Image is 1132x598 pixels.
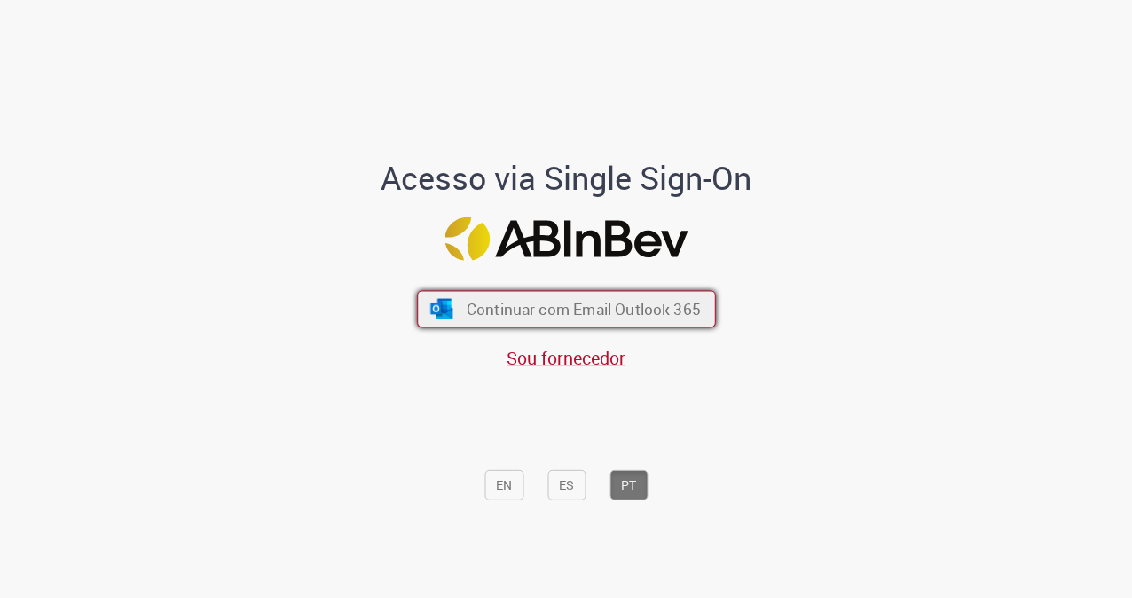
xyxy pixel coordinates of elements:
button: ES [547,470,586,500]
button: PT [609,470,648,500]
span: Continuar com Email Outlook 365 [466,299,700,319]
button: ícone Azure/Microsoft 360 Continuar com Email Outlook 365 [417,290,716,327]
a: Sou fornecedor [507,346,625,370]
h1: Acesso via Single Sign-On [320,161,813,196]
img: ícone Azure/Microsoft 360 [428,299,454,319]
img: Logo ABInBev [444,216,688,260]
button: EN [484,470,523,500]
